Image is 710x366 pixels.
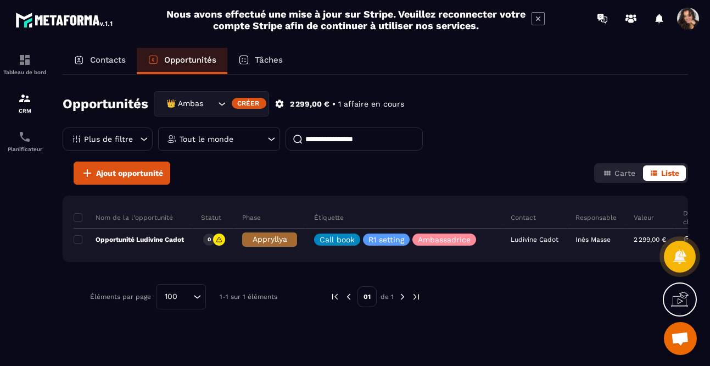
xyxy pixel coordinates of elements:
span: Liste [661,169,679,178]
img: logo [15,10,114,30]
p: Plus de filtre [84,135,133,143]
img: prev [330,292,340,302]
p: Call book [320,236,355,243]
a: Tâches [227,48,294,74]
p: Tout le monde [180,135,233,143]
button: Liste [643,165,686,181]
p: 2 299,00 € [290,99,329,109]
button: Carte [596,165,642,181]
p: 1 affaire en cours [338,99,404,109]
p: Planificateur [3,146,47,152]
img: formation [18,92,31,105]
p: • [332,99,336,109]
input: Search for option [181,291,191,303]
p: de 1 [381,292,394,301]
p: Inès Masse [575,236,611,243]
img: prev [344,292,354,302]
div: Search for option [154,91,269,117]
p: Phase [242,213,261,222]
p: Contact [511,213,536,222]
a: formationformationTableau de bord [3,45,47,84]
p: 0 [208,236,211,243]
input: Search for option [204,98,215,110]
p: Nom de la l'opportunité [74,213,173,222]
a: Opportunités [137,48,227,74]
a: formationformationCRM [3,84,47,122]
p: Contacts [90,55,126,65]
p: R1 setting [368,236,404,243]
span: 👑 Ambassadrices [164,98,204,110]
h2: Nous avons effectué une mise à jour sur Stripe. Veuillez reconnecter votre compte Stripe afin de ... [166,8,526,31]
div: Créer [232,98,266,109]
p: Tâches [255,55,283,65]
a: Contacts [63,48,137,74]
p: 1-1 sur 1 éléments [220,293,277,301]
span: Ajout opportunité [96,168,163,179]
p: 01 [357,286,377,307]
div: Search for option [156,284,206,309]
img: scheduler [18,130,31,143]
p: Opportunité Ludivine Cadot [74,235,184,244]
p: Valeur [634,213,654,222]
p: Ambassadrice [418,236,471,243]
p: Étiquette [314,213,344,222]
h2: Opportunités [63,93,148,115]
span: Carte [614,169,635,178]
img: next [411,292,421,302]
p: Statut [201,213,221,222]
p: Opportunités [164,55,216,65]
p: 2 299,00 € [634,236,666,243]
img: next [398,292,407,302]
span: Appryllya [253,235,287,243]
button: Ajout opportunité [74,162,170,185]
p: Responsable [575,213,617,222]
a: schedulerschedulerPlanificateur [3,122,47,160]
a: Ouvrir le chat [664,322,697,355]
p: CRM [3,108,47,114]
p: Éléments par page [90,293,151,301]
span: 100 [161,291,181,303]
p: Tableau de bord [3,69,47,75]
img: formation [18,53,31,66]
